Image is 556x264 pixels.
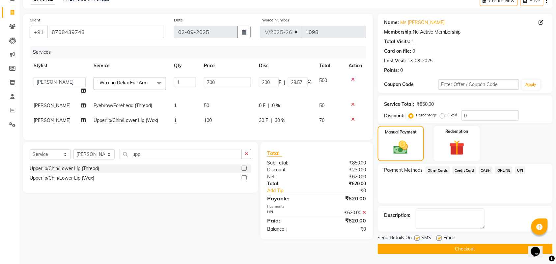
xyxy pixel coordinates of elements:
[275,117,285,124] span: 30 %
[267,150,282,157] span: Total
[316,58,345,73] th: Total
[120,149,242,159] input: Search or Scan
[385,129,417,135] label: Manual Payment
[262,187,326,194] a: Add Tip
[422,234,431,243] span: SMS
[30,17,40,23] label: Client
[384,29,413,36] div: Membership:
[317,173,371,180] div: ₹620.00
[317,194,371,202] div: ₹620.00
[174,117,177,123] span: 1
[438,79,519,90] input: Enter Offer / Coupon Code
[174,17,183,23] label: Date
[34,117,70,123] span: [PERSON_NAME]
[204,103,209,108] span: 50
[528,238,549,257] iframe: chat widget
[262,194,317,202] div: Payable:
[378,244,553,254] button: Checkout
[378,234,412,243] span: Send Details On
[413,48,415,55] div: 0
[495,166,513,174] span: ONLINE
[271,117,272,124] span: |
[320,117,325,123] span: 70
[47,26,164,38] input: Search by Name/Mobile/Email/Code
[94,117,158,123] span: Upperlip/Chin/Lower Lip (Wax)
[255,58,316,73] th: Disc
[417,101,434,108] div: ₹850.00
[284,79,285,86] span: |
[34,103,70,108] span: [PERSON_NAME]
[384,101,414,108] div: Service Total:
[448,112,458,118] label: Fixed
[259,102,265,109] span: 0 F
[384,81,438,88] div: Coupon Code
[30,165,99,172] div: Upperlip/Chin/Lower Lip (Thread)
[317,160,371,166] div: ₹850.00
[200,58,255,73] th: Price
[320,103,325,108] span: 50
[308,79,312,86] span: %
[320,77,327,83] span: 500
[262,209,317,216] div: UPI
[30,175,94,182] div: Upperlip/Chin/Lower Lip (Wax)
[90,58,170,73] th: Service
[317,209,371,216] div: ₹620.00
[515,166,525,174] span: UPI
[268,102,269,109] span: |
[444,234,455,243] span: Email
[401,19,445,26] a: Ms [PERSON_NAME]
[262,160,317,166] div: Sub Total:
[94,103,152,108] span: Eyebrow/Forehead (Thread)
[262,180,317,187] div: Total:
[317,180,371,187] div: ₹620.00
[30,58,90,73] th: Stylist
[261,17,289,23] label: Invoice Number
[272,102,280,109] span: 0 %
[99,80,148,86] span: Waxing Delux Full Arm
[446,129,468,134] label: Redemption
[30,26,48,38] button: +91
[389,139,413,156] img: _cash.svg
[426,166,450,174] span: Other Cards
[401,67,403,74] div: 0
[384,112,405,119] div: Discount:
[317,226,371,233] div: ₹0
[384,38,410,45] div: Total Visits:
[267,204,366,209] div: Payments
[326,187,371,194] div: ₹0
[384,29,546,36] div: No Active Membership
[262,226,317,233] div: Balance :
[384,212,411,219] div: Description:
[262,166,317,173] div: Discount:
[148,80,151,86] a: x
[479,166,493,174] span: CASH
[262,173,317,180] div: Net:
[30,46,371,58] div: Services
[384,57,406,64] div: Last Visit:
[384,167,423,174] span: Payment Methods
[317,217,371,224] div: ₹620.00
[416,112,437,118] label: Percentage
[384,19,399,26] div: Name:
[445,138,469,157] img: _gift.svg
[408,57,433,64] div: 13-08-2025
[384,67,399,74] div: Points:
[317,166,371,173] div: ₹230.00
[384,48,411,55] div: Card on file:
[279,79,281,86] span: F
[522,80,541,90] button: Apply
[204,117,212,123] span: 100
[412,38,414,45] div: 1
[345,58,366,73] th: Action
[453,166,476,174] span: Credit Card
[174,103,177,108] span: 1
[262,217,317,224] div: Paid:
[170,58,200,73] th: Qty
[259,117,268,124] span: 30 F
